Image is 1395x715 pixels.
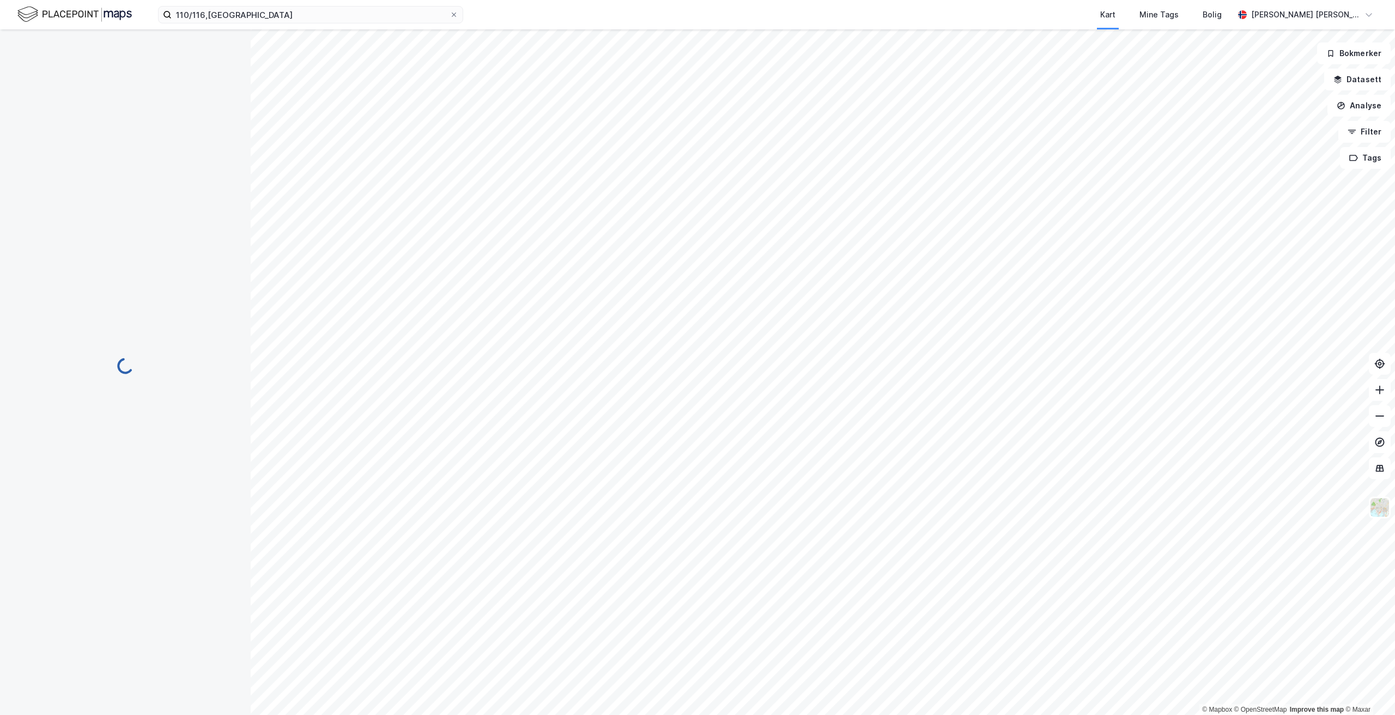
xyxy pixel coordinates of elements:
div: Kontrollprogram for chat [1341,663,1395,715]
a: OpenStreetMap [1234,706,1287,713]
input: Søk på adresse, matrikkel, gårdeiere, leietakere eller personer [172,7,450,23]
img: logo.f888ab2527a4732fd821a326f86c7f29.svg [17,5,132,24]
a: Improve this map [1290,706,1344,713]
div: [PERSON_NAME] [PERSON_NAME] Blankvoll Elveheim [1251,8,1360,21]
iframe: Chat Widget [1341,663,1395,715]
button: Analyse [1327,95,1391,117]
button: Bokmerker [1317,42,1391,64]
button: Filter [1338,121,1391,143]
div: Mine Tags [1139,8,1179,21]
a: Mapbox [1202,706,1232,713]
div: Kart [1100,8,1115,21]
button: Datasett [1324,69,1391,90]
button: Tags [1340,147,1391,169]
img: Z [1369,497,1390,518]
div: Bolig [1203,8,1222,21]
img: spinner.a6d8c91a73a9ac5275cf975e30b51cfb.svg [117,357,134,375]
